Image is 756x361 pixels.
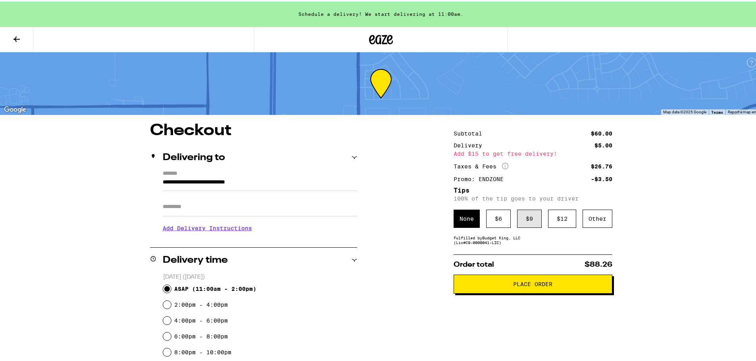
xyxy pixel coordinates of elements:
[548,208,576,226] div: $ 12
[454,194,612,200] p: 100% of the tip goes to your driver
[2,103,28,113] img: Google
[454,234,612,243] div: Fulfilled by Budget King, LLC (Lic# C9-0000041-LIC )
[663,108,706,113] span: Map data ©2025 Google
[454,175,509,180] div: Promo: ENDZONE
[591,175,612,180] div: -$3.50
[454,161,508,168] div: Taxes & Fees
[163,151,225,161] h2: Delivering to
[2,103,28,113] a: Open this area in Google Maps (opens a new window)
[454,186,612,192] h5: Tips
[174,316,228,322] label: 4:00pm - 6:00pm
[150,121,357,137] h1: Checkout
[517,208,542,226] div: $ 9
[5,6,57,12] span: Hi. Need any help?
[486,208,511,226] div: $ 6
[163,218,357,236] h3: Add Delivery Instructions
[454,260,494,267] span: Order total
[163,236,357,242] p: We'll contact you at [PHONE_NUMBER] when we arrive
[454,208,480,226] div: None
[454,129,488,135] div: Subtotal
[174,300,228,306] label: 2:00pm - 4:00pm
[583,208,612,226] div: Other
[594,141,612,147] div: $5.00
[174,348,231,354] label: 8:00pm - 10:00pm
[513,280,552,285] span: Place Order
[454,141,488,147] div: Delivery
[163,254,228,264] h2: Delivery time
[163,272,357,279] p: [DATE] ([DATE])
[174,332,228,338] label: 6:00pm - 8:00pm
[454,149,612,155] div: Add $15 to get free delivery!
[591,162,612,168] div: $26.76
[174,284,256,290] span: ASAP ( 11:00am - 2:00pm )
[711,108,723,113] a: Terms
[591,129,612,135] div: $60.00
[454,273,612,292] button: Place Order
[585,260,612,267] span: $88.26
